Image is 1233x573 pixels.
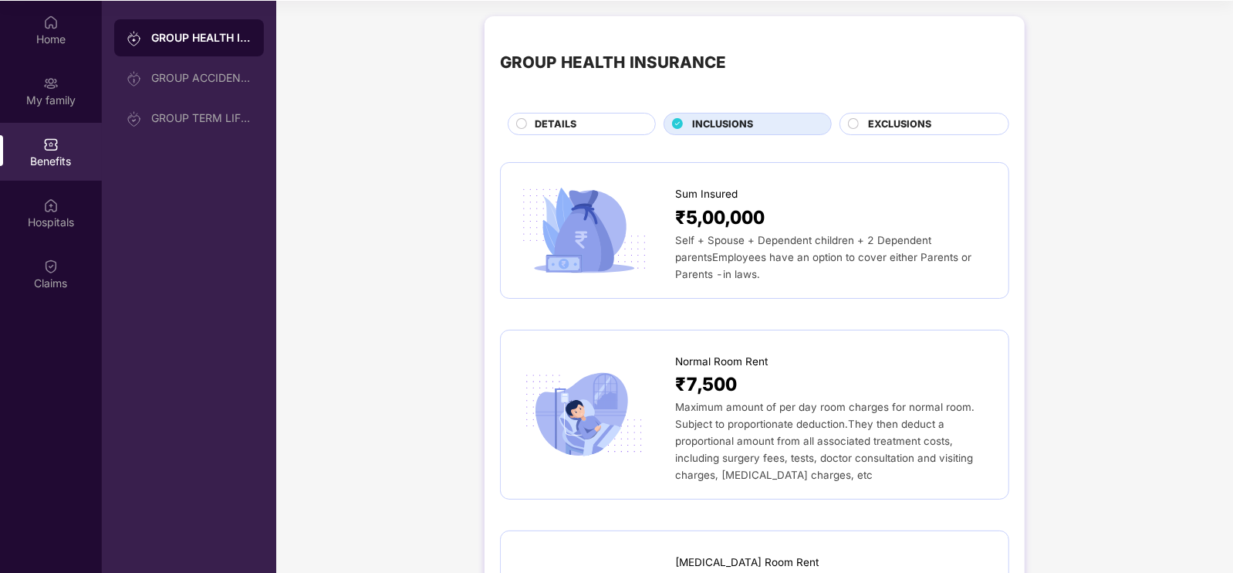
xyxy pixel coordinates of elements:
img: svg+xml;base64,PHN2ZyB3aWR0aD0iMjAiIGhlaWdodD0iMjAiIHZpZXdCb3g9IjAgMCAyMCAyMCIgZmlsbD0ibm9uZSIgeG... [127,71,142,86]
span: INCLUSIONS [693,117,754,132]
div: GROUP HEALTH INSURANCE [500,50,726,75]
div: GROUP ACCIDENTAL INSURANCE [151,72,252,84]
img: svg+xml;base64,PHN2ZyB3aWR0aD0iMjAiIGhlaWdodD0iMjAiIHZpZXdCb3g9IjAgMCAyMCAyMCIgZmlsbD0ibm9uZSIgeG... [43,76,59,91]
span: DETAILS [535,117,576,132]
span: Maximum amount of per day room charges for normal room. Subject to proportionate deduction.They t... [675,401,975,481]
img: svg+xml;base64,PHN2ZyBpZD0iSG9zcGl0YWxzIiB4bWxucz0iaHR0cDovL3d3dy53My5vcmcvMjAwMC9zdmciIHdpZHRoPS... [43,198,59,213]
span: EXCLUSIONS [868,117,931,132]
span: Normal Room Rent [675,354,768,370]
img: svg+xml;base64,PHN2ZyBpZD0iQmVuZWZpdHMiIHhtbG5zPSJodHRwOi8vd3d3LnczLm9yZy8yMDAwL3N2ZyIgd2lkdGg9Ij... [43,137,59,152]
img: svg+xml;base64,PHN2ZyBpZD0iQ2xhaW0iIHhtbG5zPSJodHRwOi8vd3d3LnczLm9yZy8yMDAwL3N2ZyIgd2lkdGg9IjIwIi... [43,259,59,274]
span: ₹5,00,000 [675,203,765,232]
img: svg+xml;base64,PHN2ZyB3aWR0aD0iMjAiIGhlaWdodD0iMjAiIHZpZXdCb3g9IjAgMCAyMCAyMCIgZmlsbD0ibm9uZSIgeG... [127,111,142,127]
span: [MEDICAL_DATA] Room Rent [675,554,819,571]
img: svg+xml;base64,PHN2ZyBpZD0iSG9tZSIgeG1sbnM9Imh0dHA6Ly93d3cudzMub3JnLzIwMDAvc3ZnIiB3aWR0aD0iMjAiIG... [43,15,59,30]
img: icon [516,368,652,462]
span: Self + Spouse + Dependent children + 2 Dependent parentsEmployees have an option to cover either ... [675,234,971,280]
img: svg+xml;base64,PHN2ZyB3aWR0aD0iMjAiIGhlaWdodD0iMjAiIHZpZXdCb3g9IjAgMCAyMCAyMCIgZmlsbD0ibm9uZSIgeG... [127,31,142,46]
div: GROUP TERM LIFE INSURANCE [151,112,252,124]
span: Sum Insured [675,186,738,202]
div: GROUP HEALTH INSURANCE [151,30,252,46]
img: icon [516,183,652,277]
span: ₹7,500 [675,370,737,398]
